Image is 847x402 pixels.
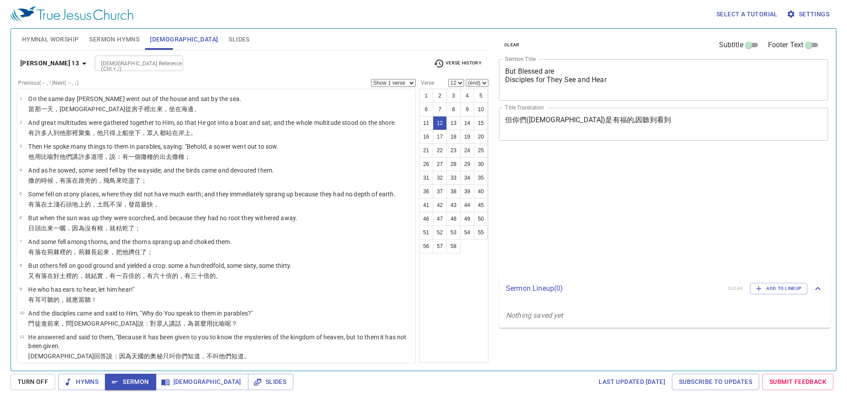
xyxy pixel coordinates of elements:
wg2246: 出來 [41,225,141,232]
wg2719: ； [141,177,147,184]
button: 18 [446,130,461,144]
button: 46 [419,212,433,226]
span: Submit Feedback [769,376,826,387]
wg2570: 土 [60,272,222,279]
wg611: 說 [106,353,250,360]
p: And the disciples came and said to Him, "Why do You speak to them in parables?" [28,309,253,318]
wg2192: 根 [97,225,141,232]
wg2192: 耳 [35,296,97,303]
span: Subtitle [719,40,743,50]
span: Hymnal Worship [22,34,79,45]
button: 27 [433,157,447,171]
iframe: from-child [495,150,763,271]
button: 16 [419,130,433,144]
wg846: 說 [138,320,237,327]
span: [DEMOGRAPHIC_DATA] [150,34,218,45]
wg3361: 有 [91,225,141,232]
p: 有 [28,248,232,256]
button: 57 [433,239,447,253]
span: Turn Off [18,376,48,387]
wg3466: 只叫 [163,353,250,360]
button: 35 [474,171,488,185]
wg1097: ，不 [200,353,250,360]
button: [PERSON_NAME] 13 [17,55,93,71]
wg2521: 在 [175,105,200,113]
button: 51 [419,225,433,240]
wg4098: 在荊棘 [41,248,154,255]
span: 11 [19,334,24,339]
span: 4 [19,167,22,172]
wg1223: 沒 [85,225,141,232]
a: Submit Feedback [762,374,833,390]
p: Then He spoke many things to them in parables, saying: "Behold, a sower went out to sow. [28,142,278,151]
wg846: 只得 [103,129,197,136]
wg393: 一曬 [53,225,141,232]
button: 3 [446,89,461,103]
button: 37 [433,184,447,199]
wg932: 的奧秘 [144,353,250,360]
wg1722: 比喻 [41,153,191,160]
p: And some fell among thorns, and the thorns sprang up and choked them. [28,237,232,246]
p: 他用 [28,152,278,161]
wg1831: 撒種 [172,153,191,160]
i: Nothing saved yet [506,311,563,319]
wg4687: ； [184,153,191,160]
span: 9 [19,286,22,291]
wg1909: 的，就 [72,272,222,279]
wg4098: 在 [72,177,147,184]
p: 日頭 [28,224,297,233]
span: Hymns [65,376,98,387]
p: [DEMOGRAPHIC_DATA]回答 [28,352,412,361]
wg2064: 吃盡了 [122,177,147,184]
wg1909: 岸上 [178,129,197,136]
wg173: 長起來 [91,248,154,255]
img: True Jesus Church [11,6,133,22]
wg3101: 進前來 [41,320,238,327]
wg3850: 對他們 [53,153,191,160]
p: And as he sowed, some seed fell by the wayside; and the birds came and devoured them. [28,166,274,175]
wg3739: 六十 [153,272,222,279]
label: Verse [419,80,434,86]
wg1302: 用 [206,320,238,327]
span: Verse History [434,58,481,69]
wg1519: 船 [122,129,197,136]
button: 6 [419,102,433,116]
wg1835: 倍的，有 [166,272,222,279]
b: [PERSON_NAME] 13 [20,58,79,69]
p: 門徒 [28,319,253,328]
button: 31 [419,171,433,185]
button: 14 [460,116,474,130]
wg3793: 到 [53,129,197,136]
button: 36 [419,184,433,199]
wg1325: 他們 [219,353,250,360]
wg3004: ：有一個撒種的 [116,153,191,160]
button: 50 [474,212,488,226]
wg2036: ：因為 [113,353,250,360]
p: 當 [28,105,241,113]
wg1325: 實 [97,272,222,279]
button: 20 [474,130,488,144]
button: 4 [460,89,474,103]
button: 23 [446,143,461,158]
button: 44 [460,198,474,212]
wg3303: 落 [66,177,147,184]
button: 10 [474,102,488,116]
button: Add to Lineup [750,283,807,294]
wg4314: 他 [60,129,197,136]
p: 撒 [28,176,274,185]
wg3850: 呢？ [225,320,237,327]
wg1909: 的，荊棘 [66,248,153,255]
wg1093: 既不深 [103,201,159,208]
p: But others fell on good ground and yielded a crop: some a hundredfold, some sixty, some thirty. [28,261,292,270]
input: Type Bible Reference [97,58,166,68]
wg123: 。 [191,129,197,136]
wg2521: ，眾人 [141,129,197,136]
wg2980: 許多 [79,153,191,160]
button: 39 [460,184,474,199]
p: Sermon Lineup ( 0 ) [506,283,721,294]
wg4183: ，發苗 [122,201,160,208]
button: Slides [248,374,293,390]
p: And great multitudes were gathered together to Him, so that He got into a boat and sat; and the w... [28,118,396,127]
wg191: ！ [91,296,97,303]
wg243: 落 [41,272,222,279]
